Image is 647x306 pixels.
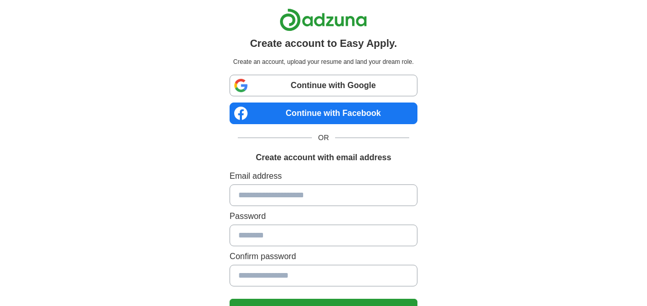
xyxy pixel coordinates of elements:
h1: Create account with email address [256,151,391,164]
a: Continue with Google [230,75,417,96]
h1: Create account to Easy Apply. [250,36,397,51]
label: Confirm password [230,250,417,263]
a: Continue with Facebook [230,103,417,124]
label: Password [230,210,417,223]
img: Adzuna logo [279,8,367,31]
span: OR [312,132,335,143]
label: Email address [230,170,417,182]
p: Create an account, upload your resume and land your dream role. [232,57,415,66]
